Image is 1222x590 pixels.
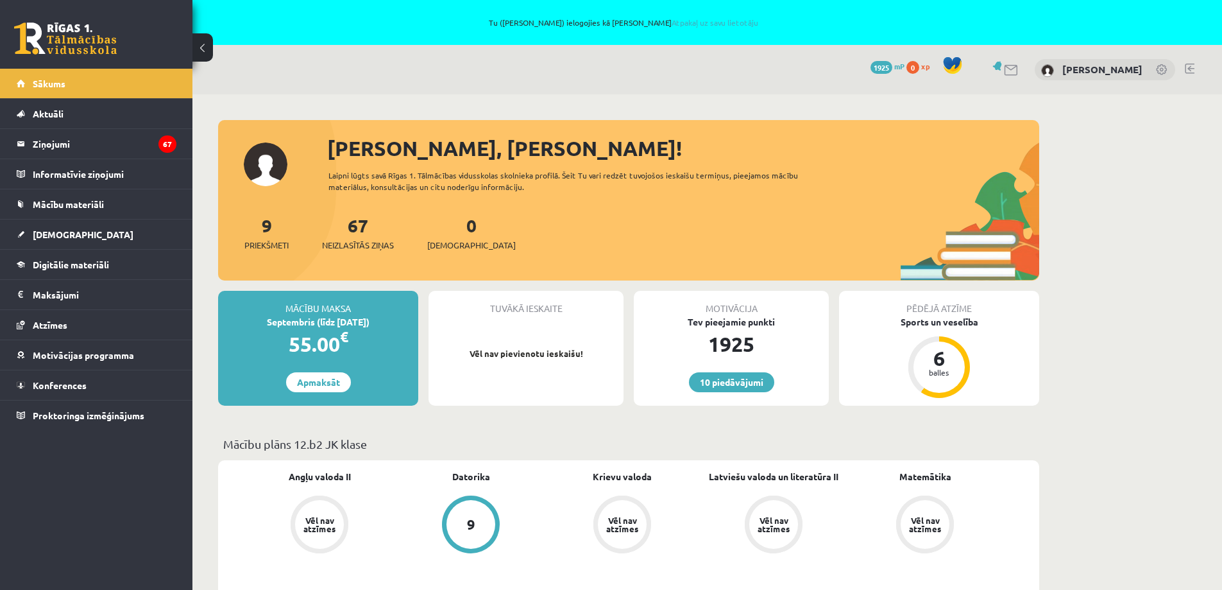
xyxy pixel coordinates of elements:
div: Vēl nav atzīmes [907,516,943,533]
div: Vēl nav atzīmes [756,516,792,533]
div: 6 [920,348,958,369]
p: Vēl nav pievienotu ieskaišu! [435,347,617,360]
a: Sports un veselība 6 balles [839,315,1039,400]
a: 67Neizlasītās ziņas [322,214,394,252]
img: Tīna Elizabete Klipa [1041,64,1054,77]
span: Mācību materiāli [33,198,104,210]
span: Neizlasītās ziņas [322,239,394,252]
a: [DEMOGRAPHIC_DATA] [17,220,176,249]
a: 9Priekšmeti [244,214,289,252]
a: Informatīvie ziņojumi [17,159,176,189]
div: 1925 [634,329,829,360]
div: 55.00 [218,329,418,360]
legend: Ziņojumi [33,129,176,159]
span: Aktuāli [33,108,64,119]
a: Vēl nav atzīmes [547,496,698,556]
span: [DEMOGRAPHIC_DATA] [33,229,133,240]
a: Krievu valoda [593,470,652,483]
a: Mācību materiāli [17,189,176,219]
span: 1925 [870,61,892,74]
div: [PERSON_NAME], [PERSON_NAME]! [327,133,1039,164]
a: Angļu valoda II [289,470,351,483]
div: Laipni lūgts savā Rīgas 1. Tālmācības vidusskolas skolnieka profilā. Šeit Tu vari redzēt tuvojošo... [328,169,821,193]
a: Latviešu valoda un literatūra II [709,470,838,483]
a: Apmaksāt [286,372,351,392]
div: Tuvākā ieskaite [429,291,624,315]
a: Proktoringa izmēģinājums [17,401,176,430]
span: Motivācijas programma [33,349,134,361]
span: Konferences [33,379,87,391]
div: Mācību maksa [218,291,418,315]
p: Mācību plāns 12.b2 JK klase [223,435,1034,453]
span: [DEMOGRAPHIC_DATA] [427,239,516,252]
span: Proktoringa izmēģinājums [33,410,144,421]
a: Matemātika [899,470,951,483]
div: Vēl nav atzīmes [604,516,640,533]
a: Vēl nav atzīmes [849,496,1001,556]
a: Ziņojumi67 [17,129,176,159]
a: Vēl nav atzīmes [244,496,395,556]
span: mP [894,61,904,71]
a: 0[DEMOGRAPHIC_DATA] [427,214,516,252]
a: Aktuāli [17,99,176,128]
a: Atzīmes [17,310,176,340]
a: Maksājumi [17,280,176,309]
i: 67 [158,135,176,153]
div: Vēl nav atzīmes [301,516,337,533]
a: 10 piedāvājumi [689,372,774,392]
legend: Maksājumi [33,280,176,309]
span: 0 [906,61,919,74]
div: Septembris (līdz [DATE]) [218,315,418,329]
span: Tu ([PERSON_NAME]) ielogojies kā [PERSON_NAME] [148,19,1100,26]
a: 1925 mP [870,61,904,71]
a: Digitālie materiāli [17,250,176,279]
div: balles [920,369,958,376]
a: [PERSON_NAME] [1062,63,1142,76]
span: Atzīmes [33,319,67,331]
div: 9 [467,517,475,532]
span: Digitālie materiāli [33,259,109,270]
a: Sākums [17,69,176,98]
a: Rīgas 1. Tālmācības vidusskola [14,22,117,55]
a: 9 [395,496,547,556]
legend: Informatīvie ziņojumi [33,159,176,189]
span: € [340,327,348,346]
a: Datorika [452,470,490,483]
div: Pēdējā atzīme [839,291,1039,315]
a: Atpakaļ uz savu lietotāju [672,17,758,28]
div: Motivācija [634,291,829,315]
span: xp [921,61,929,71]
span: Priekšmeti [244,239,289,252]
span: Sākums [33,78,65,89]
div: Tev pieejamie punkti [634,315,829,329]
div: Sports un veselība [839,315,1039,329]
a: 0 xp [906,61,936,71]
a: Konferences [17,370,176,400]
a: Motivācijas programma [17,340,176,370]
a: Vēl nav atzīmes [698,496,849,556]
